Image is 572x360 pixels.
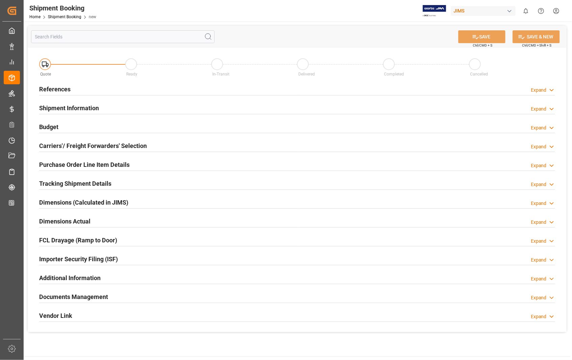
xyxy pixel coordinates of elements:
button: Help Center [534,3,549,19]
button: JIMS [451,4,518,17]
input: Search Fields [31,30,215,43]
div: Expand [531,275,547,282]
h2: References [39,85,71,94]
div: Expand [531,313,547,320]
div: Shipment Booking [29,3,96,13]
a: Shipment Booking [48,14,81,19]
div: Expand [531,162,547,169]
h2: FCL Drayage (Ramp to Door) [39,236,117,245]
h2: Importer Security Filing (ISF) [39,254,118,264]
div: Expand [531,238,547,245]
div: JIMS [451,6,516,16]
div: Expand [531,181,547,188]
div: Expand [531,143,547,150]
button: show 0 new notifications [518,3,534,19]
a: Home [29,14,40,19]
h2: Tracking Shipment Details [39,179,111,188]
h2: Purchase Order Line Item Details [39,160,130,169]
h2: Carriers'/ Freight Forwarders' Selection [39,141,147,150]
h2: Additional Information [39,273,101,282]
div: Expand [531,87,547,94]
h2: Budget [39,122,58,131]
span: Delivered [298,72,315,77]
h2: Shipment Information [39,103,99,113]
div: Expand [531,124,547,131]
span: Ready [126,72,137,77]
div: Expand [531,294,547,301]
img: Exertis%20JAM%20-%20Email%20Logo.jpg_1722504956.jpg [423,5,446,17]
div: Expand [531,106,547,113]
span: Ctrl/CMD + Shift + S [522,43,552,48]
h2: Documents Management [39,292,108,301]
button: SAVE [458,30,506,43]
span: Cancelled [470,72,488,77]
button: SAVE & NEW [513,30,560,43]
div: Expand [531,219,547,226]
div: Expand [531,257,547,264]
span: Ctrl/CMD + S [473,43,492,48]
span: Quote [40,72,51,77]
span: In-Transit [212,72,229,77]
h2: Vendor Link [39,311,72,320]
span: Completed [384,72,404,77]
h2: Dimensions Actual [39,217,90,226]
h2: Dimensions (Calculated in JIMS) [39,198,128,207]
div: Expand [531,200,547,207]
